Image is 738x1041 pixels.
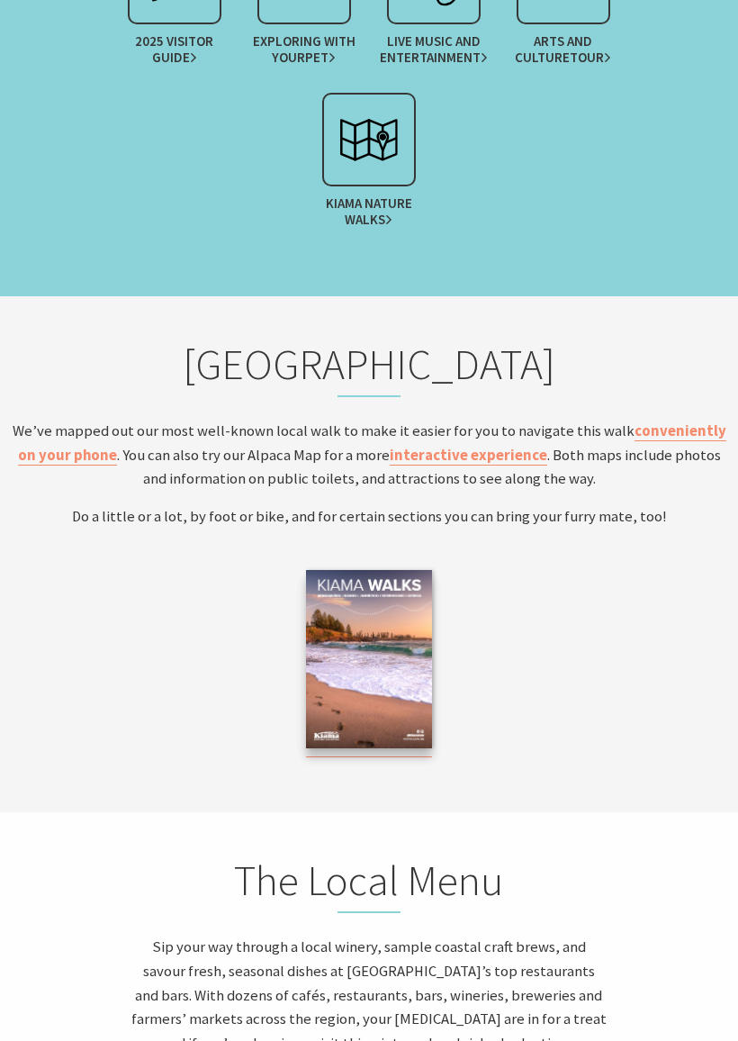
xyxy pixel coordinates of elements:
span: Pet [305,50,336,66]
span: Tour [570,50,611,66]
a: Kiama Walks Guide [306,570,432,757]
h2: [GEOGRAPHIC_DATA] [7,339,731,397]
span: Live Music and [377,33,490,66]
a: conveniently on your phone [18,421,726,466]
a: interactive experience [390,446,547,466]
a: Kiama NatureWalks [304,93,434,237]
span: Do a little or a lot, by foot or bike, and for certain sections you can bring your furry mate, too! [72,507,667,526]
h2: The Local Menu [130,855,608,913]
span: Guide [152,50,197,66]
span: 2025 Visitor [118,33,230,66]
span: Arts and Culture [507,33,619,66]
span: Kiama Nature [312,195,425,228]
span: Walks [345,212,392,228]
img: Kiama Walks Guide [306,570,432,748]
span: We’ve mapped out our most well-known local walk to make it easier for you to navigate this walk .... [13,421,726,488]
span: Exploring with your [247,33,360,66]
span: Entertainment [380,50,488,66]
img: tour.svg [333,104,405,176]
